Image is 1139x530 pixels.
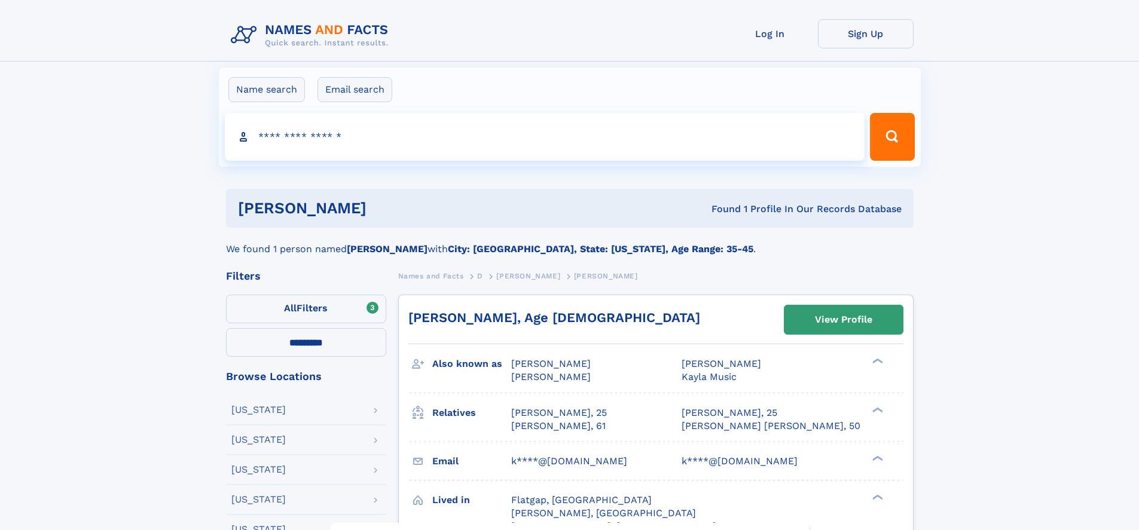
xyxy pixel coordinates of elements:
[511,494,652,506] span: Flatgap, [GEOGRAPHIC_DATA]
[226,271,386,281] div: Filters
[869,406,884,413] div: ❯
[347,243,427,255] b: [PERSON_NAME]
[408,310,700,325] a: [PERSON_NAME], Age [DEMOGRAPHIC_DATA]
[722,19,818,48] a: Log In
[682,419,860,433] a: [PERSON_NAME] [PERSON_NAME], 50
[511,371,591,382] span: [PERSON_NAME]
[228,77,305,102] label: Name search
[815,306,872,333] div: View Profile
[226,228,914,256] div: We found 1 person named with .
[225,113,865,161] input: search input
[477,272,483,280] span: D
[432,451,511,471] h3: Email
[682,406,777,419] a: [PERSON_NAME], 25
[231,405,286,415] div: [US_STATE]
[226,295,386,323] label: Filters
[477,268,483,283] a: D
[432,403,511,423] h3: Relatives
[226,371,386,382] div: Browse Locations
[682,371,737,382] span: Kayla Music
[511,358,591,369] span: [PERSON_NAME]
[496,268,560,283] a: [PERSON_NAME]
[869,493,884,501] div: ❯
[511,419,606,433] a: [PERSON_NAME], 61
[511,507,696,519] span: [PERSON_NAME], [GEOGRAPHIC_DATA]
[870,113,914,161] button: Search Button
[231,495,286,504] div: [US_STATE]
[574,272,638,280] span: [PERSON_NAME]
[869,454,884,462] div: ❯
[432,490,511,510] h3: Lived in
[284,302,297,314] span: All
[784,305,903,334] a: View Profile
[496,272,560,280] span: [PERSON_NAME]
[432,354,511,374] h3: Also known as
[317,77,392,102] label: Email search
[238,201,539,216] h1: [PERSON_NAME]
[448,243,753,255] b: City: [GEOGRAPHIC_DATA], State: [US_STATE], Age Range: 35-45
[869,357,884,365] div: ❯
[231,465,286,474] div: [US_STATE]
[511,406,607,419] a: [PERSON_NAME], 25
[231,435,286,445] div: [US_STATE]
[682,358,761,369] span: [PERSON_NAME]
[818,19,914,48] a: Sign Up
[226,19,398,51] img: Logo Names and Facts
[539,203,902,216] div: Found 1 Profile In Our Records Database
[398,268,464,283] a: Names and Facts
